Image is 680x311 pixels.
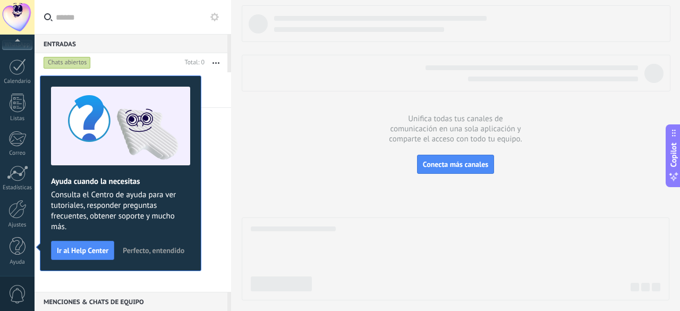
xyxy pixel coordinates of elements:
[417,155,494,174] button: Conecta más canales
[2,150,33,157] div: Correo
[123,247,184,254] span: Perfecto, entendido
[423,159,488,169] span: Conecta más canales
[2,222,33,229] div: Ajustes
[35,34,227,53] div: Entradas
[51,176,190,187] h2: Ayuda cuando la necesitas
[2,78,33,85] div: Calendario
[35,292,227,311] div: Menciones & Chats de equipo
[118,242,189,258] button: Perfecto, entendido
[2,259,33,266] div: Ayuda
[2,184,33,191] div: Estadísticas
[57,247,108,254] span: Ir al Help Center
[51,241,114,260] button: Ir al Help Center
[51,190,190,232] span: Consulta el Centro de ayuda para ver tutoriales, responder preguntas frecuentes, obtener soporte ...
[668,142,679,167] span: Copilot
[44,56,91,69] div: Chats abiertos
[2,115,33,122] div: Listas
[181,57,205,68] div: Total: 0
